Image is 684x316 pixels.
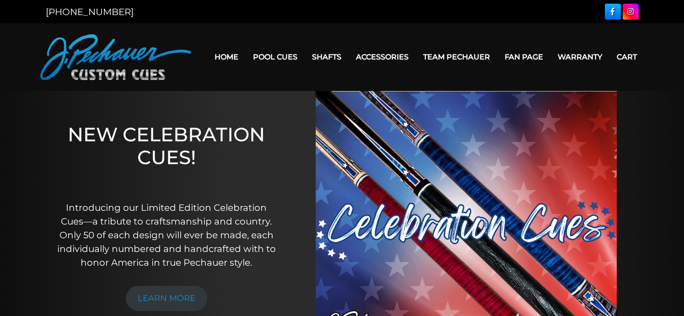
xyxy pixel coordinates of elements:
[497,45,550,69] a: Fan Page
[207,45,246,69] a: Home
[56,201,277,269] p: Introducing our Limited Edition Celebration Cues—a tribute to craftsmanship and country. Only 50 ...
[550,45,609,69] a: Warranty
[416,45,497,69] a: Team Pechauer
[349,45,416,69] a: Accessories
[46,6,134,17] a: [PHONE_NUMBER]
[40,34,191,80] img: Pechauer Custom Cues
[305,45,349,69] a: Shafts
[56,123,277,188] h1: NEW CELEBRATION CUES!
[126,286,207,311] a: LEARN MORE
[246,45,305,69] a: Pool Cues
[609,45,644,69] a: Cart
